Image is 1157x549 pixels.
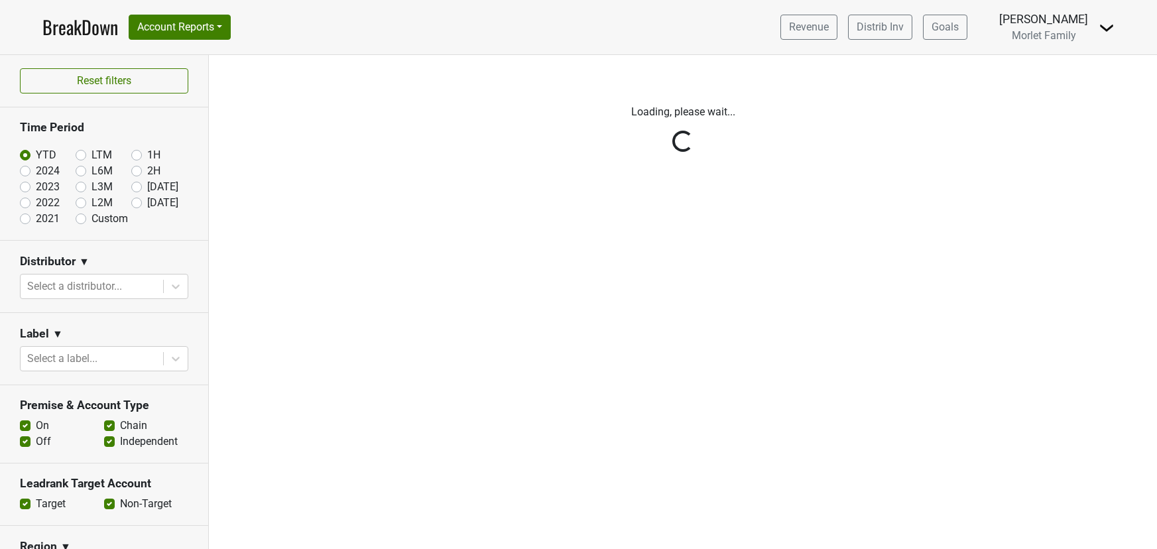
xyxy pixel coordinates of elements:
button: Account Reports [129,15,231,40]
div: [PERSON_NAME] [999,11,1088,28]
a: Goals [923,15,967,40]
a: Distrib Inv [848,15,912,40]
a: BreakDown [42,13,118,41]
span: Morlet Family [1012,29,1076,42]
a: Revenue [780,15,837,40]
img: Dropdown Menu [1099,20,1115,36]
p: Loading, please wait... [315,104,1051,120]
